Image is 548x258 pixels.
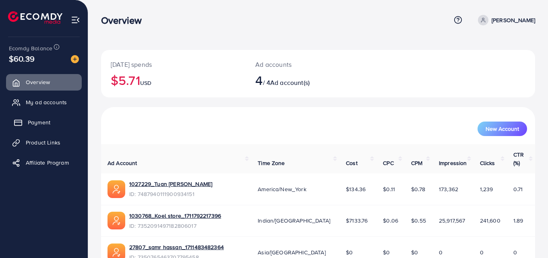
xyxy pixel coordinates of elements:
span: 4 [255,71,263,89]
span: USD [140,79,151,87]
span: 241,600 [480,217,500,225]
img: ic-ads-acc.e4c84228.svg [108,212,125,229]
a: 1027229_Tuan [PERSON_NAME] [129,180,212,188]
a: 1030768_Koel store_1711792217396 [129,212,221,220]
span: 0 [513,248,517,256]
img: menu [71,15,80,25]
h2: $5.71 [111,72,236,88]
span: 0 [439,248,443,256]
span: My ad accounts [26,98,67,106]
img: image [71,55,79,63]
a: 27807_samr hassan_1711483482364 [129,243,224,251]
span: 0 [480,248,484,256]
span: Affiliate Program [26,159,69,167]
span: $7133.76 [346,217,368,225]
span: $134.36 [346,185,366,193]
span: 25,917,567 [439,217,465,225]
span: $0.78 [411,185,425,193]
span: $0.06 [383,217,398,225]
span: Ad Account [108,159,137,167]
a: Affiliate Program [6,155,82,171]
img: logo [8,11,62,24]
span: CTR (%) [513,151,524,167]
span: Cost [346,159,358,167]
p: [PERSON_NAME] [492,15,535,25]
span: $0 [383,248,390,256]
span: $0.11 [383,185,395,193]
h2: / 4 [255,72,345,88]
span: Overview [26,78,50,86]
h3: Overview [101,14,148,26]
span: Indian/[GEOGRAPHIC_DATA] [258,217,330,225]
a: My ad accounts [6,94,82,110]
a: Payment [6,114,82,130]
span: $0 [411,248,418,256]
span: Time Zone [258,159,285,167]
span: Impression [439,159,467,167]
span: ID: 7352091497182806017 [129,222,221,230]
span: ID: 7487940111900934151 [129,190,212,198]
span: Ecomdy Balance [9,44,52,52]
span: CPM [411,159,422,167]
span: 0.71 [513,185,523,193]
span: America/New_York [258,185,306,193]
a: Product Links [6,134,82,151]
span: Clicks [480,159,495,167]
img: ic-ads-acc.e4c84228.svg [108,180,125,198]
span: 1,239 [480,185,493,193]
span: New Account [486,126,519,132]
span: $0.55 [411,217,426,225]
span: 1.89 [513,217,523,225]
iframe: Chat [514,222,542,252]
p: Ad accounts [255,60,345,69]
button: New Account [478,122,527,136]
p: [DATE] spends [111,60,236,69]
span: Product Links [26,138,60,147]
a: [PERSON_NAME] [475,15,535,25]
a: Overview [6,74,82,90]
span: Ad account(s) [270,78,310,87]
span: 173,362 [439,185,458,193]
span: Asia/[GEOGRAPHIC_DATA] [258,248,326,256]
span: $60.39 [9,53,35,64]
span: $0 [346,248,353,256]
span: CPC [383,159,393,167]
span: Payment [28,118,50,126]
